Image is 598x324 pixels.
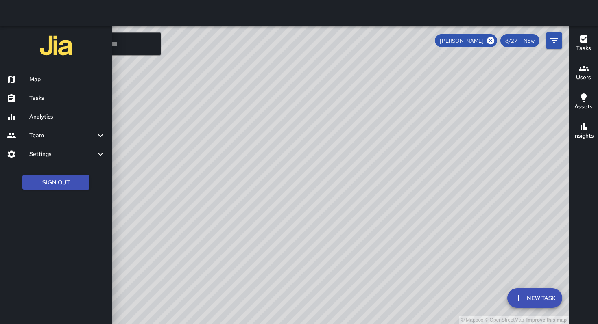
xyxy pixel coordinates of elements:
h6: Team [29,131,96,140]
h6: Assets [574,102,593,111]
h6: Tasks [576,44,591,53]
h6: Settings [29,150,96,159]
h6: Insights [573,132,594,140]
button: Sign Out [22,175,89,190]
button: New Task [507,288,562,308]
h6: Tasks [29,94,105,103]
h6: Analytics [29,112,105,121]
h6: Map [29,75,105,84]
img: jia-logo [40,29,72,62]
h6: Users [576,73,591,82]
